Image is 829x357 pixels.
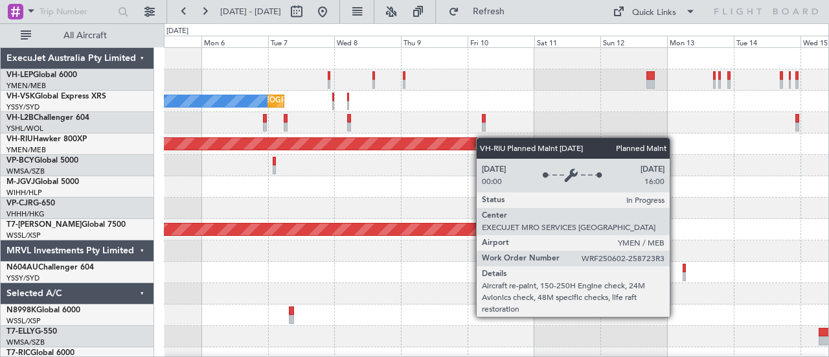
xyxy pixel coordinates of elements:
a: VP-BCYGlobal 5000 [6,157,78,165]
div: Sun 12 [600,36,667,47]
button: All Aircraft [14,25,141,46]
span: N8998K [6,306,36,314]
div: [DATE] [166,26,188,37]
div: Fri 10 [468,36,534,47]
a: WMSA/SZB [6,167,45,176]
div: Mon 13 [667,36,734,47]
a: VHHH/HKG [6,209,45,219]
a: VP-CJRG-650 [6,200,55,207]
a: WSSL/XSP [6,231,41,240]
a: VH-RIUHawker 800XP [6,135,87,143]
a: VH-VSKGlobal Express XRS [6,93,106,100]
a: WSSL/XSP [6,316,41,326]
div: Sat 11 [534,36,601,47]
span: T7-ELLY [6,328,35,336]
a: T7-ELLYG-550 [6,328,57,336]
a: T7-RICGlobal 6000 [6,349,74,357]
a: YSHL/WOL [6,124,43,133]
a: YMEN/MEB [6,81,46,91]
span: VH-RIU [6,135,33,143]
a: VH-LEPGlobal 6000 [6,71,77,79]
a: YSSY/SYD [6,273,40,283]
div: Sun 5 [135,36,201,47]
span: VH-VSK [6,93,35,100]
a: YSSY/SYD [6,102,40,112]
span: T7-RIC [6,349,30,357]
a: M-JGVJGlobal 5000 [6,178,79,186]
span: M-JGVJ [6,178,35,186]
span: Refresh [462,7,516,16]
button: Refresh [442,1,520,22]
a: N8998KGlobal 6000 [6,306,80,314]
a: WIHH/HLP [6,188,42,198]
input: Trip Number [40,2,114,21]
div: Quick Links [632,6,676,19]
span: T7-[PERSON_NAME] [6,221,82,229]
div: Tue 14 [734,36,801,47]
div: Thu 9 [401,36,468,47]
div: Tue 7 [268,36,335,47]
span: VH-LEP [6,71,33,79]
a: WMSA/SZB [6,338,45,347]
span: [DATE] - [DATE] [220,6,281,17]
span: All Aircraft [34,31,137,40]
div: Mon 6 [201,36,268,47]
span: VH-L2B [6,114,34,122]
a: VH-L2BChallenger 604 [6,114,89,122]
a: T7-[PERSON_NAME]Global 7500 [6,221,126,229]
span: VP-CJR [6,200,33,207]
span: N604AU [6,264,38,271]
button: Quick Links [606,1,702,22]
span: VP-BCY [6,157,34,165]
div: Wed 8 [334,36,401,47]
a: YMEN/MEB [6,145,46,155]
a: N604AUChallenger 604 [6,264,94,271]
